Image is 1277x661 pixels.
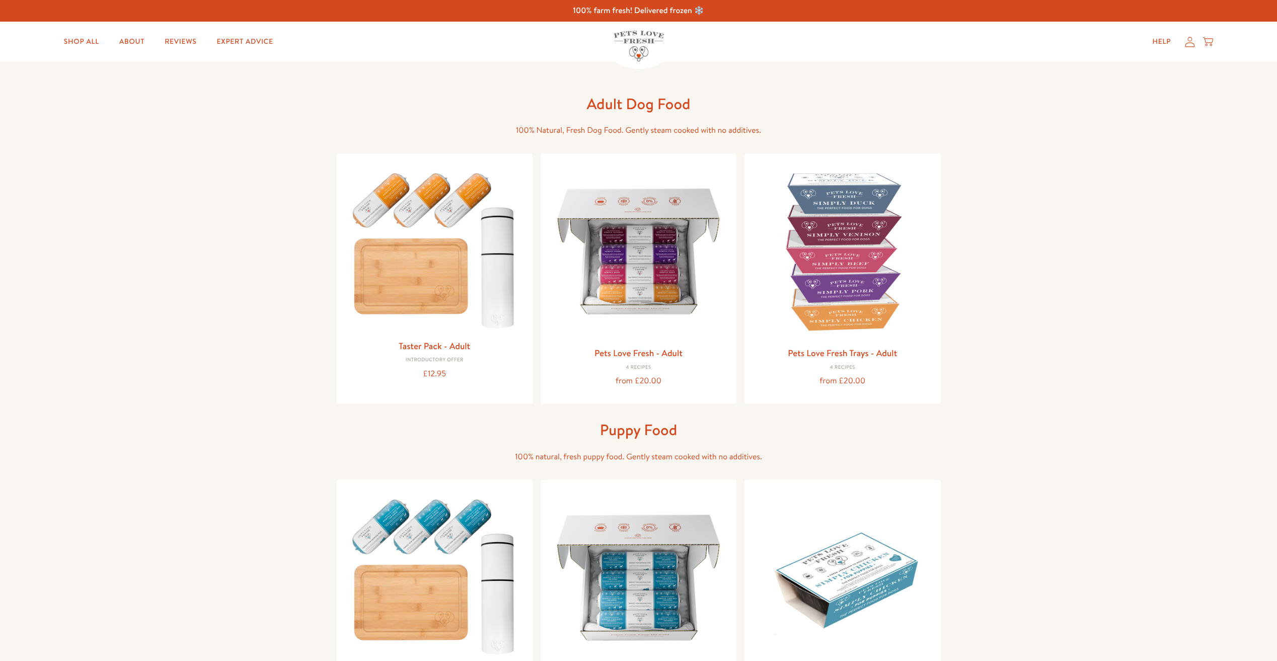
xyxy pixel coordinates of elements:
div: Introductory Offer [345,357,524,363]
a: Help [1144,32,1179,52]
div: £12.95 [345,367,524,381]
div: from £20.00 [549,374,728,388]
h1: Adult Dog Food [478,94,800,114]
span: 100% Natural, Fresh Dog Food. Gently steam cooked with no additives. [516,125,761,136]
a: Expert Advice [209,32,281,52]
a: Reviews [157,32,204,52]
img: Taster Pack - Puppy [345,488,524,660]
img: Pets Love Fresh Trays - Adult [753,161,932,341]
div: from £20.00 [753,374,932,388]
img: Taster Pack - Adult [345,161,524,334]
div: 4 Recipes [549,365,728,371]
img: Pets Love Fresh [614,31,664,61]
a: Shop All [56,32,107,52]
h1: Puppy Food [478,420,800,440]
a: About [111,32,153,52]
a: Pets Love Fresh - Adult [594,347,683,359]
span: 100% natural, fresh puppy food. Gently steam cooked with no additives. [515,451,762,462]
img: Pets Love Fresh - Adult [549,161,728,341]
a: Pets Love Fresh Trays - Adult [788,347,897,359]
div: 4 Recipes [753,365,932,371]
a: Taster Pack - Adult [399,340,470,352]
